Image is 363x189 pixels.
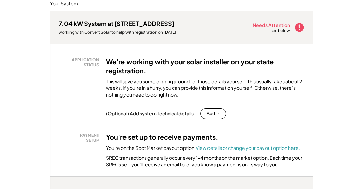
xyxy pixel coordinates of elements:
div: This will save you some digging around for those details yourself. This usually takes about 2 wee... [106,78,304,98]
h3: We're working with your solar installer on your state registration. [106,57,304,75]
div: PAYMENT SETUP [62,133,99,143]
div: (Optional) Add system technical details [106,110,194,116]
a: View details or change your payout option here. [196,145,300,151]
div: You're on the Spot Market payout option. [106,145,300,152]
div: APPLICATION STATUS [62,57,99,68]
div: Needs Attention [253,23,291,27]
button: Add → [200,108,226,119]
div: Your System: [50,0,79,7]
div: working with Convert Solar to help with registration on [DATE] [59,30,176,35]
h3: You're set up to receive payments. [106,133,218,141]
div: 7.04 kW System at [STREET_ADDRESS] [59,20,174,27]
div: see below [271,28,291,34]
div: SREC transactions generally occur every 1-4 months on the market option. Each time your SRECs sel... [106,155,304,168]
